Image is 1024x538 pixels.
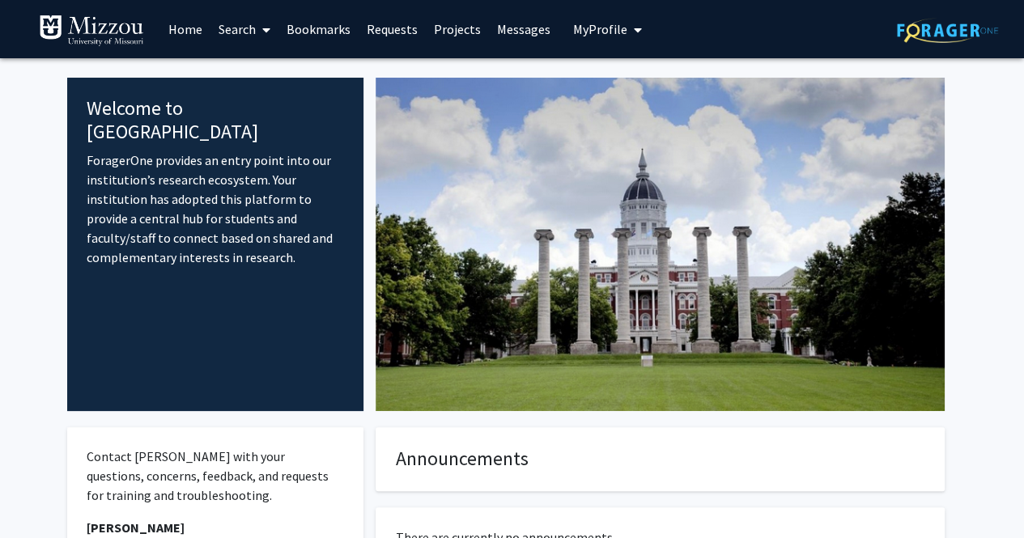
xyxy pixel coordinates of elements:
[87,519,185,536] strong: [PERSON_NAME]
[359,1,426,57] a: Requests
[426,1,489,57] a: Projects
[12,465,69,526] iframe: Chat
[278,1,359,57] a: Bookmarks
[87,97,345,144] h4: Welcome to [GEOGRAPHIC_DATA]
[210,1,278,57] a: Search
[573,21,627,37] span: My Profile
[87,150,345,267] p: ForagerOne provides an entry point into our institution’s research ecosystem. Your institution ha...
[160,1,210,57] a: Home
[396,447,924,471] h4: Announcements
[39,15,144,47] img: University of Missouri Logo
[489,1,559,57] a: Messages
[897,18,998,43] img: ForagerOne Logo
[376,78,945,411] img: Cover Image
[87,447,345,505] p: Contact [PERSON_NAME] with your questions, concerns, feedback, and requests for training and trou...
